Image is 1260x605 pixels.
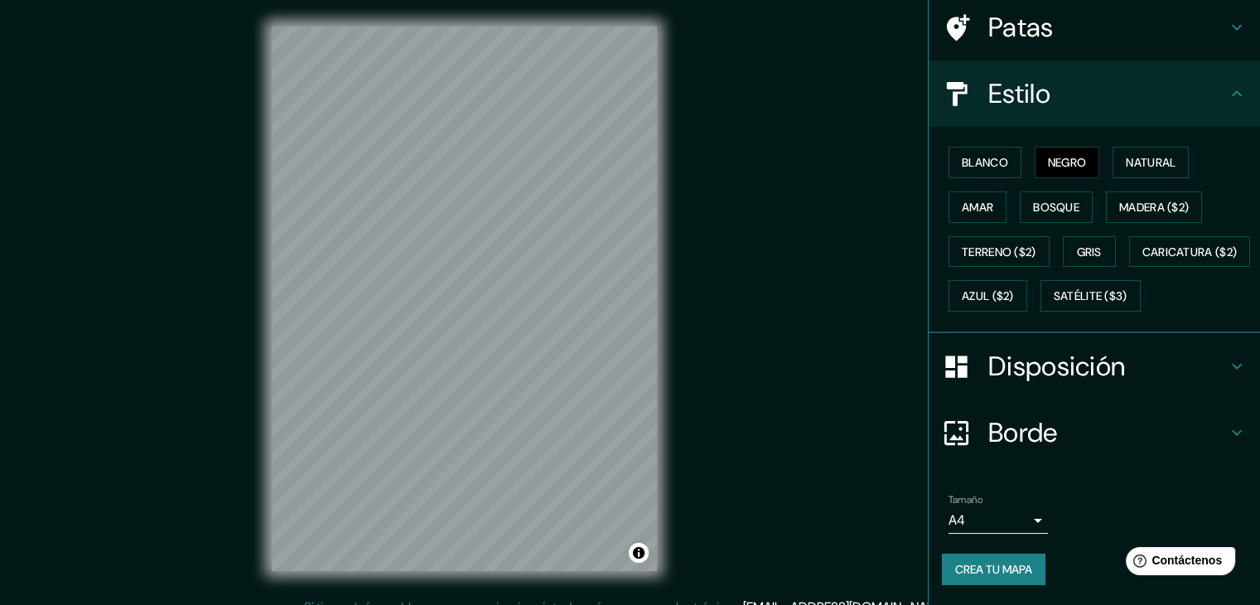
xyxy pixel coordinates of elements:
button: Madera ($2) [1106,191,1202,223]
button: Satélite ($3) [1040,280,1141,312]
button: Azul ($2) [949,280,1027,312]
canvas: Mapa [272,27,657,571]
font: Caricatura ($2) [1142,244,1238,259]
font: Disposición [988,349,1125,384]
button: Caricatura ($2) [1129,236,1251,268]
font: Madera ($2) [1119,200,1189,215]
font: A4 [949,511,965,529]
font: Negro [1048,155,1087,170]
font: Estilo [988,76,1050,111]
div: Borde [929,399,1260,466]
font: Borde [988,415,1058,450]
button: Negro [1035,147,1100,178]
font: Natural [1126,155,1176,170]
font: Bosque [1033,200,1079,215]
button: Amar [949,191,1007,223]
div: A4 [949,507,1048,534]
font: Gris [1077,244,1102,259]
font: Blanco [962,155,1008,170]
font: Tamaño [949,493,982,506]
button: Bosque [1020,191,1093,223]
font: Crea tu mapa [955,562,1032,577]
font: Satélite ($3) [1054,289,1127,304]
button: Gris [1063,236,1116,268]
button: Crea tu mapa [942,554,1045,585]
font: Terreno ($2) [962,244,1036,259]
button: Terreno ($2) [949,236,1050,268]
button: Blanco [949,147,1021,178]
font: Azul ($2) [962,289,1014,304]
button: Activar o desactivar atribución [629,543,649,563]
button: Natural [1113,147,1189,178]
div: Disposición [929,333,1260,399]
iframe: Lanzador de widgets de ayuda [1113,540,1242,587]
font: Amar [962,200,993,215]
font: Patas [988,10,1054,45]
div: Estilo [929,60,1260,127]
